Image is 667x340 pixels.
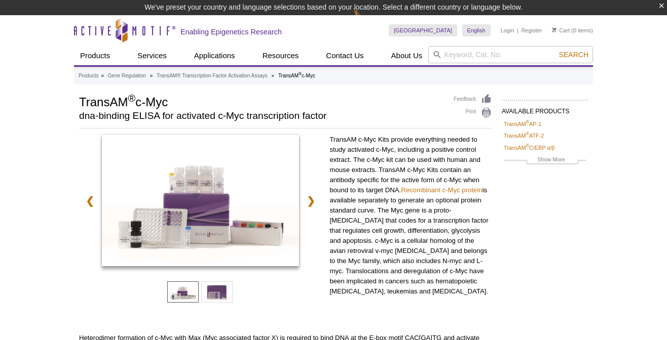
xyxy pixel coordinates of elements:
a: Products [74,46,116,65]
li: » [101,73,104,78]
a: Show More [504,155,586,166]
h2: Enabling Epigenetics Research [180,27,282,36]
a: About Us [385,46,429,65]
p: TransAM c-Myc Kits provide everything needed to study activated c-Myc, including a positive contr... [329,135,492,296]
a: Recombinant c-Myc protein [401,186,483,194]
sup: ® [526,119,529,124]
h2: dna-binding ELISA for activated c-Myc transcription factor [79,111,443,120]
a: Feedback [454,94,492,105]
a: Print [454,107,492,118]
a: [GEOGRAPHIC_DATA] [389,24,457,36]
li: | [517,24,518,36]
a: TransAM®AP-1 [504,119,541,129]
img: TransAM c-Myc Kit [102,135,299,266]
a: Contact Us [320,46,369,65]
img: Change Here [353,8,380,31]
span: Search [559,51,588,59]
li: » [272,73,275,78]
sup: ® [299,71,302,76]
a: Applications [188,46,241,65]
a: English [462,24,491,36]
sup: ® [526,132,529,137]
a: TransAM® Transcription Factor Activation Assays [157,71,268,80]
a: Register [521,27,542,34]
img: Your Cart [552,27,557,32]
input: Keyword, Cat. No. [428,46,593,63]
a: ❮ [79,189,101,212]
sup: ® [526,143,529,148]
a: TransAM c-Myc Kit [102,135,299,269]
button: Search [556,50,591,59]
h1: TransAM c-Myc [79,94,443,109]
li: » [150,73,153,78]
a: ❯ [300,189,322,212]
h2: AVAILABLE PRODUCTS [502,100,588,118]
a: TransAM®C/EBP α/β [504,143,555,152]
a: Services [131,46,173,65]
a: Resources [256,46,305,65]
a: Products [79,71,98,80]
sup: ® [128,93,135,104]
li: TransAM c-Myc [278,73,315,78]
li: (0 items) [552,24,593,36]
a: TransAM®ATF-2 [504,131,544,140]
a: Gene Regulation [108,71,146,80]
a: Cart [552,27,570,34]
a: Login [501,27,514,34]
